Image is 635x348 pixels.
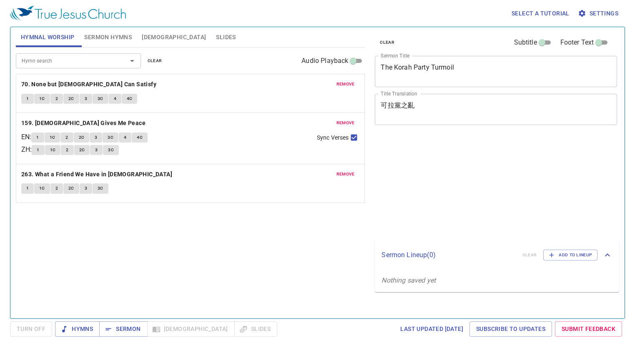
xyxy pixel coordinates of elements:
button: 2C [74,133,90,143]
span: 1 [36,134,39,141]
span: Sync Verses [317,133,349,142]
button: 3 [80,183,92,193]
span: 3 [95,134,97,141]
span: 3 [85,185,87,192]
button: 2 [60,133,73,143]
span: Select a tutorial [512,8,570,19]
button: remove [331,79,360,89]
span: 2C [79,134,85,141]
a: Submit Feedback [555,321,622,337]
button: 1C [45,133,60,143]
span: 2C [68,185,74,192]
span: 1C [39,95,45,103]
button: 1C [34,94,50,104]
span: Footer Text [560,38,594,48]
span: remove [336,170,355,178]
span: 2 [55,185,58,192]
img: True Jesus Church [10,6,126,21]
span: remove [336,119,355,127]
button: 4 [109,94,121,104]
iframe: from-child [371,134,570,238]
span: Hymns [62,324,93,334]
button: Add to Lineup [543,250,597,260]
button: Hymns [55,321,100,337]
span: 4C [137,134,143,141]
p: ZH : [21,145,32,155]
textarea: 可拉黨之亂 [381,101,611,117]
span: 2C [79,146,85,154]
span: 1 [26,185,29,192]
span: 3C [108,146,114,154]
span: 1C [39,185,45,192]
span: 3C [98,95,103,103]
button: 2C [63,183,79,193]
p: Sermon Lineup ( 0 ) [382,250,515,260]
b: 70. None but [DEMOGRAPHIC_DATA] Can Satisfy [21,79,156,90]
button: 4 [119,133,131,143]
button: 1 [31,133,44,143]
button: 4C [122,94,138,104]
span: 4 [114,95,116,103]
button: 2 [50,183,63,193]
button: 2C [63,94,79,104]
button: 3C [103,145,119,155]
span: 2 [66,146,68,154]
button: 4C [132,133,148,143]
span: 3C [108,134,113,141]
button: 3 [90,133,102,143]
button: 159. [DEMOGRAPHIC_DATA] Gives Me Peace [21,118,147,128]
span: 1C [50,146,56,154]
span: 2C [68,95,74,103]
span: Subtitle [514,38,537,48]
button: 2C [74,145,90,155]
button: 1 [21,183,34,193]
span: Submit Feedback [562,324,615,334]
button: 2 [50,94,63,104]
span: 1C [50,134,55,141]
button: Select a tutorial [508,6,573,21]
span: 3 [95,146,98,154]
i: Nothing saved yet [382,276,436,284]
span: clear [148,57,162,65]
button: 3C [93,94,108,104]
button: 3C [93,183,108,193]
span: 4C [127,95,133,103]
a: Subscribe to Updates [469,321,552,337]
button: clear [143,56,167,66]
button: 2 [61,145,73,155]
a: Last updated [DATE] [397,321,467,337]
span: Audio Playback [301,56,348,66]
button: Settings [576,6,622,21]
span: remove [336,80,355,88]
p: EN : [21,132,31,142]
button: 1 [21,94,34,104]
span: 2 [65,134,68,141]
button: 1C [34,183,50,193]
button: 1 [32,145,44,155]
span: Hymnal Worship [21,32,75,43]
button: remove [331,169,360,179]
button: 3C [103,133,118,143]
button: Sermon [99,321,147,337]
span: Subscribe to Updates [476,324,545,334]
span: clear [380,39,394,46]
span: Sermon [106,324,141,334]
b: 159. [DEMOGRAPHIC_DATA] Gives Me Peace [21,118,146,128]
div: Sermon Lineup(0)clearAdd to Lineup [375,241,619,269]
button: 70. None but [DEMOGRAPHIC_DATA] Can Satisfy [21,79,158,90]
span: 3C [98,185,103,192]
span: 3 [85,95,87,103]
button: Open [126,55,138,67]
span: [DEMOGRAPHIC_DATA] [142,32,206,43]
span: Slides [216,32,236,43]
span: Sermon Hymns [84,32,132,43]
button: 3 [90,145,103,155]
span: 2 [55,95,58,103]
b: 263. What a Friend We Have in [DEMOGRAPHIC_DATA] [21,169,172,180]
span: 4 [124,134,126,141]
span: Last updated [DATE] [400,324,463,334]
span: 1 [37,146,39,154]
button: remove [331,118,360,128]
span: 1 [26,95,29,103]
textarea: The Korah Party Turmoil [381,63,611,79]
